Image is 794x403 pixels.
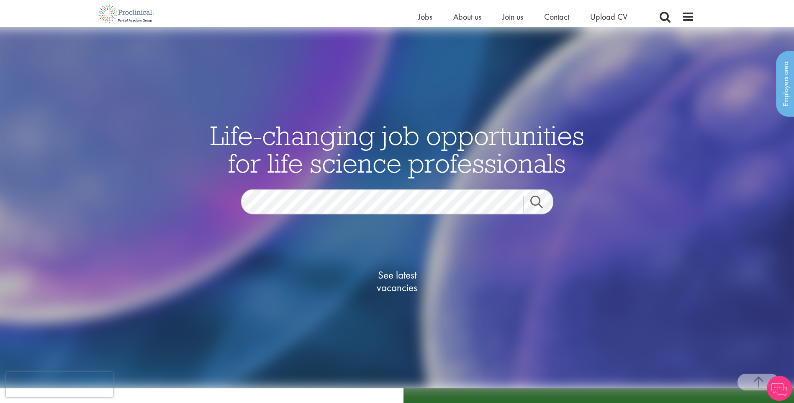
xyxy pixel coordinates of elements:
a: Upload CV [590,11,627,22]
a: About us [453,11,481,22]
iframe: reCAPTCHA [6,372,113,397]
span: Life-changing job opportunities for life science professionals [210,119,584,180]
a: See latestvacancies [355,235,439,328]
a: Job search submit button [524,196,560,212]
span: See latest vacancies [355,269,439,294]
a: Jobs [418,11,432,22]
a: Contact [544,11,569,22]
a: Join us [502,11,523,22]
img: Chatbot [767,376,792,401]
